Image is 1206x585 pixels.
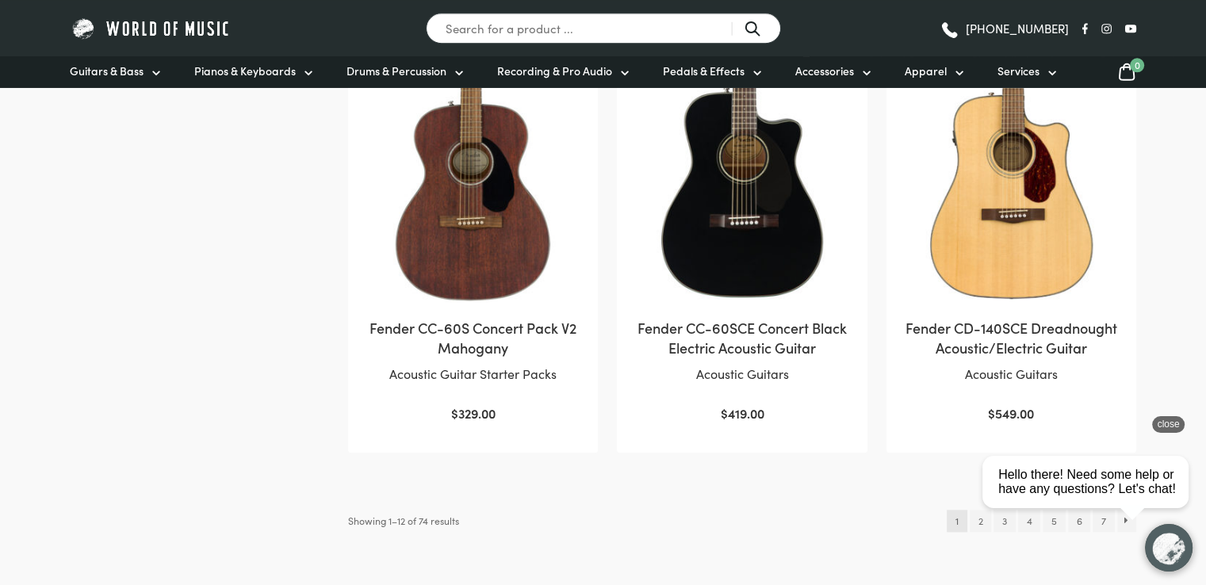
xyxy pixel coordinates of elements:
span: Drums & Percussion [346,63,446,79]
iframe: Chat with our support team [976,411,1206,585]
span: Page 1 [947,510,967,532]
span: $ [451,404,458,422]
img: World of Music [70,16,232,40]
span: [PHONE_NUMBER] [966,22,1069,34]
img: Fender CC-60S Concert Pack V2 Mahogany Front [364,84,582,302]
span: Accessories [795,63,854,79]
a: [PHONE_NUMBER] [940,17,1069,40]
span: Apparel [905,63,947,79]
span: Pedals & Effects [663,63,745,79]
img: Fender CD-140SCE [902,84,1120,302]
p: Acoustic Guitar Starter Packs [364,364,582,384]
span: Services [997,63,1039,79]
p: Acoustic Guitars [633,364,851,384]
a: Fender CC-60S Concert Pack V2 MahoganyAcoustic Guitar Starter Packs $329.00 [364,84,582,424]
span: Guitars & Bass [70,63,144,79]
span: 0 [1130,58,1144,72]
bdi: 329.00 [451,404,496,422]
img: Fender CC-60SCE Body Black [633,84,851,302]
a: Fender CD-140SCE Dreadnought Acoustic/Electric GuitarAcoustic Guitars $549.00 [902,84,1120,424]
span: $ [988,404,995,422]
h2: Fender CD-140SCE Dreadnought Acoustic/Electric Guitar [902,318,1120,357]
nav: Product Pagination [947,510,1136,532]
span: Recording & Pro Audio [497,63,612,79]
a: Fender CC-60SCE Concert Black Electric Acoustic GuitarAcoustic Guitars $419.00 [633,84,851,424]
h2: Fender CC-60S Concert Pack V2 Mahogany [364,318,582,357]
p: Acoustic Guitars [902,364,1120,384]
span: Pianos & Keyboards [194,63,296,79]
h2: Fender CC-60SCE Concert Black Electric Acoustic Guitar [633,318,851,357]
input: Search for a product ... [426,13,781,44]
bdi: 419.00 [720,404,764,422]
bdi: 549.00 [988,404,1034,422]
a: Page 2 [970,510,991,532]
span: $ [720,404,727,422]
p: Showing 1–12 of 74 results [348,510,459,532]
